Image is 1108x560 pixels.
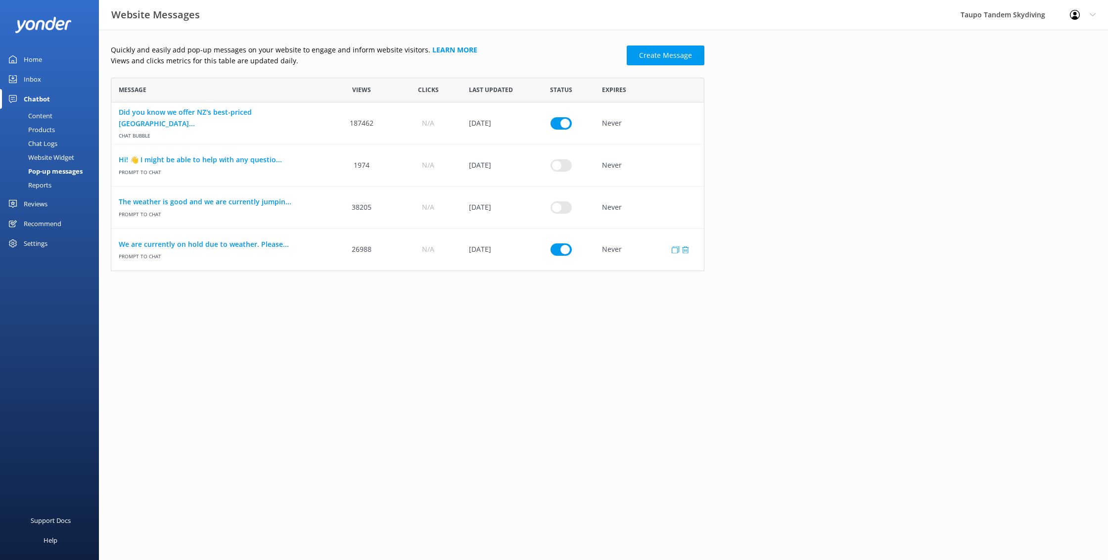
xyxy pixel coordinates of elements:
span: Prompt to Chat [119,250,321,260]
span: Last updated [469,85,513,94]
div: Chatbot [24,89,50,109]
div: Help [44,530,57,550]
span: N/A [422,244,434,255]
a: Chat Logs [6,137,99,150]
div: grid [111,102,704,271]
span: Status [550,85,572,94]
a: Pop-up messages [6,164,99,178]
a: Learn more [432,45,477,54]
a: We are currently on hold due to weather. Please... [119,239,321,250]
div: Never [595,187,704,229]
div: 1974 [328,144,395,187]
div: 38205 [328,187,395,229]
span: Prompt to Chat [119,165,321,176]
div: row [111,187,704,229]
a: Reports [6,178,99,192]
a: Hi! 👋 I might be able to help with any questio... [119,154,321,165]
div: Never [595,144,704,187]
span: Chat bubble [119,129,321,140]
a: The weather is good and we are currently jumpin... [119,196,321,207]
a: Website Widget [6,150,99,164]
div: Never [595,102,704,144]
div: Support Docs [31,511,71,530]
div: Recommend [24,214,61,233]
p: Views and clicks metrics for this table are updated daily. [111,55,621,66]
div: Products [6,123,55,137]
img: yonder-white-logo.png [15,17,72,33]
div: 19 Sep 2025 [462,187,528,229]
div: Reports [6,178,51,192]
div: Settings [24,233,47,253]
span: N/A [422,160,434,171]
div: 19 Sep 2025 [462,229,528,271]
div: row [111,144,704,187]
a: Create Message [627,46,704,65]
span: N/A [422,202,434,213]
div: Website Widget [6,150,74,164]
div: Home [24,49,42,69]
div: 30 Jan 2025 [462,102,528,144]
div: 07 May 2025 [462,144,528,187]
div: 187462 [328,102,395,144]
a: Did you know we offer NZ's best-priced [GEOGRAPHIC_DATA]... [119,107,321,129]
div: Pop-up messages [6,164,83,178]
span: Views [352,85,371,94]
span: Expires [602,85,626,94]
div: 26988 [328,229,395,271]
a: Products [6,123,99,137]
span: Clicks [418,85,439,94]
div: Never [595,229,704,271]
div: Content [6,109,52,123]
a: Content [6,109,99,123]
span: Message [119,85,146,94]
p: Quickly and easily add pop-up messages on your website to engage and inform website visitors. [111,45,621,55]
span: N/A [422,118,434,129]
div: Inbox [24,69,41,89]
span: Prompt to Chat [119,207,321,218]
h3: Website Messages [111,7,200,23]
div: Reviews [24,194,47,214]
div: row [111,102,704,144]
div: row [111,229,704,271]
div: Chat Logs [6,137,57,150]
